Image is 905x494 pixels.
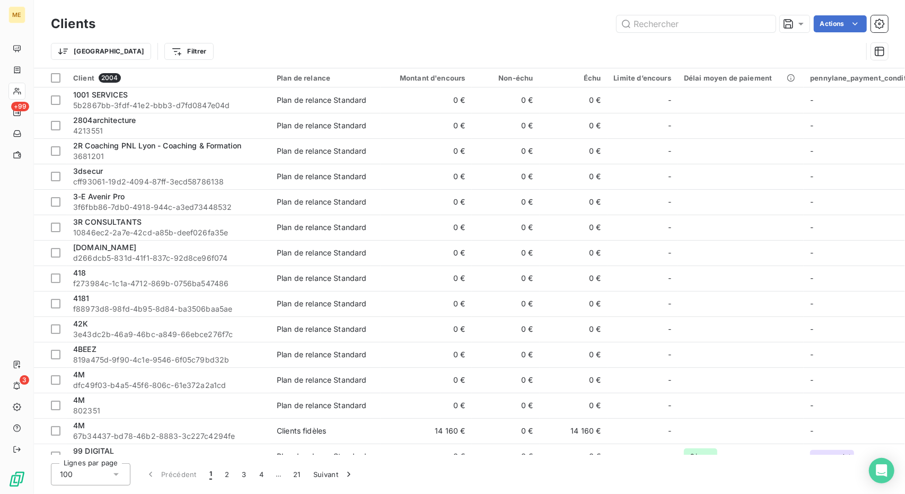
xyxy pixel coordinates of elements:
div: Plan de relance Standard [277,400,367,411]
td: 0 € [540,113,608,138]
td: 0 € [381,291,472,316]
td: 0 € [540,367,608,393]
span: - [668,171,671,182]
button: 21 [287,463,307,486]
span: - [668,375,671,385]
span: - [810,324,813,333]
span: 100 [60,469,73,480]
td: 0 € [381,87,472,113]
td: 0 € [381,113,472,138]
span: 819a475d-9f90-4c1e-9546-6f05c79bd32b [73,355,264,365]
td: 0 € [540,189,608,215]
span: 99 DIGITAL [73,446,115,455]
span: - [810,172,813,181]
span: 5b2867bb-3fdf-41e2-bbb3-d7fd0847e04d [73,100,264,111]
td: 0 € [472,189,540,215]
span: 3681201 [73,151,264,162]
span: 1 [209,469,212,480]
td: 0 € [381,393,472,418]
td: 0 € [540,87,608,113]
span: 3e43dc2b-46a9-46bc-a849-66ebce276f7c [73,329,264,340]
span: upon_receipt [813,453,851,460]
span: - [668,349,671,360]
td: 0 € [472,240,540,266]
span: - [668,222,671,233]
span: 4181 [73,294,90,303]
div: Échu [546,74,601,82]
div: Plan de relance Standard [277,171,367,182]
span: - [810,95,813,104]
button: Précédent [139,463,203,486]
td: 0 € [381,215,472,240]
input: Rechercher [617,15,776,32]
span: 2004 [99,73,121,83]
span: 802351 [73,405,264,416]
td: 0 € [381,367,472,393]
div: Open Intercom Messenger [869,458,894,483]
td: 0 € [381,189,472,215]
h3: Clients [51,14,95,33]
td: 0 € [472,164,540,189]
span: 2R Coaching PNL Lyon - Coaching & Formation [73,141,241,150]
td: 0 € [472,87,540,113]
td: 0 € [381,342,472,367]
span: 1001 SERVICES [73,90,128,99]
td: 0 € [381,138,472,164]
span: - [810,197,813,206]
span: … [270,466,287,483]
span: - [668,273,671,284]
span: - [668,426,671,436]
span: 2 jours [684,448,717,464]
div: Plan de relance Standard [277,146,367,156]
button: 4 [253,463,270,486]
span: [DOMAIN_NAME] [73,243,136,252]
td: 0 € [540,266,608,291]
span: 3dsecur [73,166,103,175]
button: 3 [236,463,253,486]
span: 4M [73,421,85,430]
span: 3R CONSULTANTS [73,217,142,226]
div: Clients fidèles [277,426,326,436]
span: - [668,324,671,334]
span: d266dcb5-831d-41f1-837c-92d8ce96f074 [73,253,264,263]
span: - [668,120,671,131]
span: - [668,451,671,462]
span: 3f6fbb86-7db0-4918-944c-a3ed73448532 [73,202,264,213]
span: - [668,400,671,411]
td: 0 € [381,266,472,291]
td: 0 € [381,316,472,342]
div: Montant d'encours [387,74,465,82]
button: Filtrer [164,43,213,60]
span: - [810,121,813,130]
td: 0 € [472,444,540,469]
div: Plan de relance Standard [277,197,367,207]
td: 14 160 € [540,418,608,444]
td: 0 € [472,266,540,291]
div: Plan de relance Standard [277,248,367,258]
div: Plan de relance Standard [277,451,367,462]
td: 0 € [472,393,540,418]
td: 0 € [540,316,608,342]
span: - [668,248,671,258]
button: [GEOGRAPHIC_DATA] [51,43,151,60]
span: - [668,298,671,309]
span: cff93061-19d2-4094-87ff-3ecd58786138 [73,177,264,187]
td: 0 € [381,444,472,469]
td: 0 € [472,138,540,164]
td: 0 € [472,291,540,316]
td: 0 € [540,444,608,469]
div: Plan de relance Standard [277,375,367,385]
td: 0 € [472,215,540,240]
span: - [810,375,813,384]
span: - [810,299,813,308]
td: 0 € [472,316,540,342]
span: 42K [73,319,88,328]
td: 0 € [472,367,540,393]
span: 3-E Avenir Pro [73,192,125,201]
span: f88973d8-98fd-4b95-8d84-ba3506baa5ae [73,304,264,314]
img: Logo LeanPay [8,471,25,488]
span: 418 [73,268,86,277]
span: - [810,426,813,435]
span: - [810,274,813,283]
span: - [810,248,813,257]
